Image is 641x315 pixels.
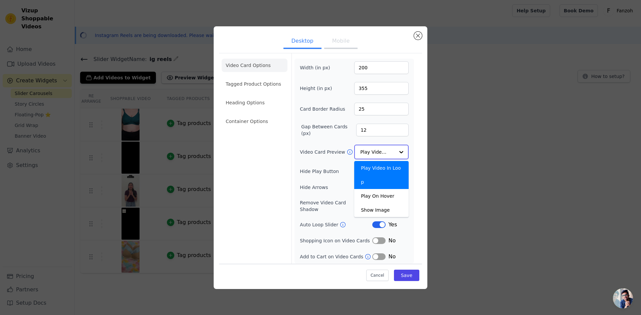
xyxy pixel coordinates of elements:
[300,199,366,213] label: Remove Video Card Shadow
[354,203,409,217] div: Show Image
[613,288,633,308] div: Open chat
[300,85,336,92] label: Height (in px)
[222,96,287,109] li: Heading Options
[324,34,358,49] button: Mobile
[300,149,346,155] label: Video Card Preview
[300,184,372,191] label: Hide Arrows
[366,270,389,281] button: Cancel
[354,189,409,203] div: Play On Hover
[300,168,372,175] label: Hide Play Button
[300,221,340,228] label: Auto Loop Slider
[394,270,419,281] button: Save
[283,34,322,49] button: Desktop
[301,123,356,137] label: Gap Between Cards (px)
[414,32,422,40] button: Close modal
[300,64,336,71] label: Width (in px)
[222,115,287,128] li: Container Options
[388,253,396,261] span: No
[300,106,345,112] label: Card Border Radius
[388,221,397,229] span: Yes
[388,237,396,245] span: No
[354,161,409,189] div: Play Video In Loop
[222,77,287,91] li: Tagged Product Options
[300,237,372,244] label: Shopping Icon on Video Cards
[300,253,365,260] label: Add to Cart on Video Cards
[222,59,287,72] li: Video Card Options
